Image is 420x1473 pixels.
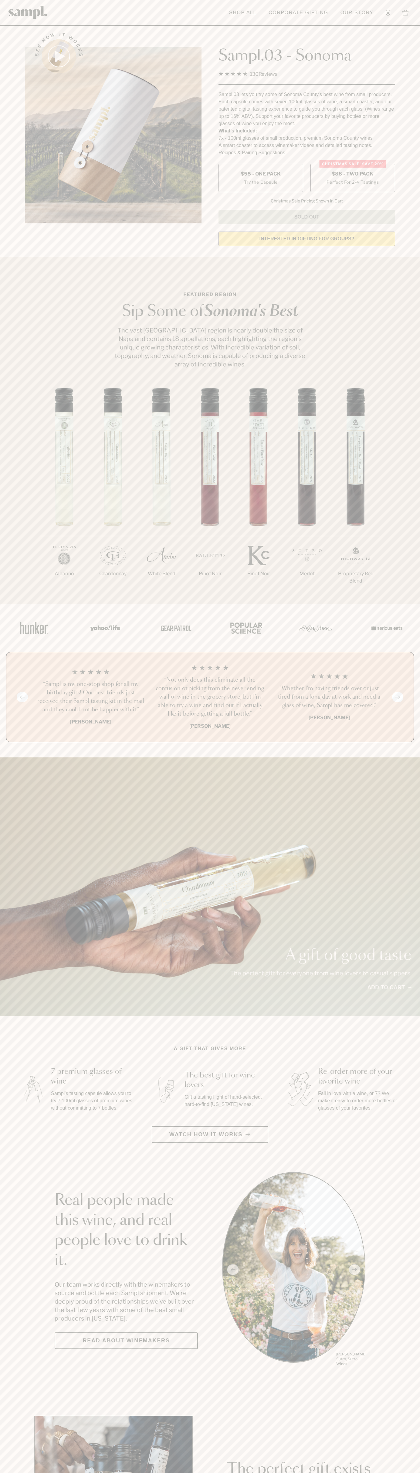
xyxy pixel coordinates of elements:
li: 3 / 4 [274,664,384,730]
em: Sonoma's Best [204,304,298,319]
p: Our team works directly with the winemakers to source and bottle each Sampl shipment. We’re deepl... [55,1280,198,1323]
p: Featured Region [113,291,307,298]
button: Previous slide [17,692,28,702]
li: 7x - 100ml glasses of small production, premium Sonoma County wines [218,135,395,142]
li: 4 / 7 [186,388,234,597]
li: A smart coaster to access winemaker videos and detailed tasting notes. [218,142,395,149]
h3: “Sampl is my one-stop shop for all my birthday gifts! Our best friends just received their Sampl ... [36,680,146,714]
p: Proprietary Red Blend [331,570,380,585]
img: Artboard_1_c8cd28af-0030-4af1-819c-248e302c7f06_x450.png [16,615,52,641]
a: Our Story [337,6,377,19]
li: 1 / 4 [36,664,146,730]
li: 5 / 7 [234,388,283,597]
h1: Sampl.03 - Sonoma [218,47,395,65]
small: Try the Capsule [244,179,278,185]
h2: Sip Some of [113,304,307,319]
span: $55 - One Pack [241,171,281,177]
p: Sampl's tasting capsule allows you to try 7 100ml glasses of premium wines without committing to ... [51,1090,134,1112]
h3: 7 premium glasses of wine [51,1067,134,1086]
a: Read about Winemakers [55,1332,198,1349]
h3: Re-order more of your favorite wine [318,1067,401,1086]
span: 136 [250,71,259,77]
img: Sampl logo [8,6,47,19]
div: slide 1 [222,1172,365,1367]
button: See how it works [42,39,76,73]
b: [PERSON_NAME] [70,719,111,725]
a: Shop All [226,6,259,19]
p: The vast [GEOGRAPHIC_DATA] region is nearly double the size of Napa and contains 18 appellations,... [113,326,307,369]
p: Pinot Noir [234,570,283,577]
p: A gift of good taste [230,948,412,963]
p: Pinot Noir [186,570,234,577]
img: Artboard_4_28b4d326-c26e-48f9-9c80-911f17d6414e_x450.png [227,615,263,641]
p: Fall in love with a wine, or 7? We make it easy to order more bottles or glasses of your favorites. [318,1090,401,1112]
li: 2 / 7 [89,388,137,597]
li: 6 / 7 [283,388,331,597]
li: Christmas Sale Pricing Shown In Cart [268,198,346,204]
img: Artboard_6_04f9a106-072f-468a-bdd7-f11783b05722_x450.png [86,615,123,641]
span: $88 - Two Pack [332,171,374,177]
div: 136Reviews [218,70,277,78]
b: [PERSON_NAME] [309,715,350,720]
p: [PERSON_NAME] Sutro, Sutro Wines [336,1352,365,1366]
a: Add to cart [367,984,412,992]
li: 7 / 7 [331,388,380,604]
li: 2 / 4 [155,664,265,730]
h3: “Not only does this eliminate all the confusion of picking from the never ending wall of wine in ... [155,676,265,718]
ul: carousel [222,1172,365,1367]
li: Recipes & Pairing Suggestions [218,149,395,156]
p: Albarino [40,570,89,577]
li: 3 / 7 [137,388,186,597]
img: Sampl.03 - Sonoma [25,47,202,223]
button: Watch how it works [152,1126,268,1143]
p: Merlot [283,570,331,577]
p: Chardonnay [89,570,137,577]
small: Perfect For 2-4 Tastings [327,179,379,185]
img: Artboard_3_0b291449-6e8c-4d07-b2c2-3f3601a19cd1_x450.png [297,615,334,641]
div: Christmas SALE! Save 20% [320,160,386,168]
b: [PERSON_NAME] [189,723,231,729]
img: Artboard_5_7fdae55a-36fd-43f7-8bfd-f74a06a2878e_x450.png [157,615,193,641]
p: Gift a tasting flight of hand-selected, hard-to-find [US_STATE] wines. [185,1094,267,1108]
img: Artboard_7_5b34974b-f019-449e-91fb-745f8d0877ee_x450.png [368,615,404,641]
p: White Blend [137,570,186,577]
h3: “Whether I'm having friends over or just tired from a long day at work and need a glass of wine, ... [274,684,384,710]
strong: What’s Included: [218,128,257,133]
h3: The best gift for wine lovers [185,1071,267,1090]
a: interested in gifting for groups? [218,232,395,246]
button: Next slide [392,692,403,702]
span: Reviews [259,71,277,77]
a: Corporate Gifting [266,6,331,19]
li: 1 / 7 [40,388,89,597]
button: Sold Out [218,210,395,224]
h2: Real people made this wine, and real people love to drink it. [55,1191,198,1271]
h2: A gift that gives more [174,1045,246,1052]
p: The perfect gift for everyone from wine lovers to casual sippers. [230,969,412,977]
div: Sampl.03 lets you try some of Sonoma County's best wine from small producers. Each capsule comes ... [218,91,395,127]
